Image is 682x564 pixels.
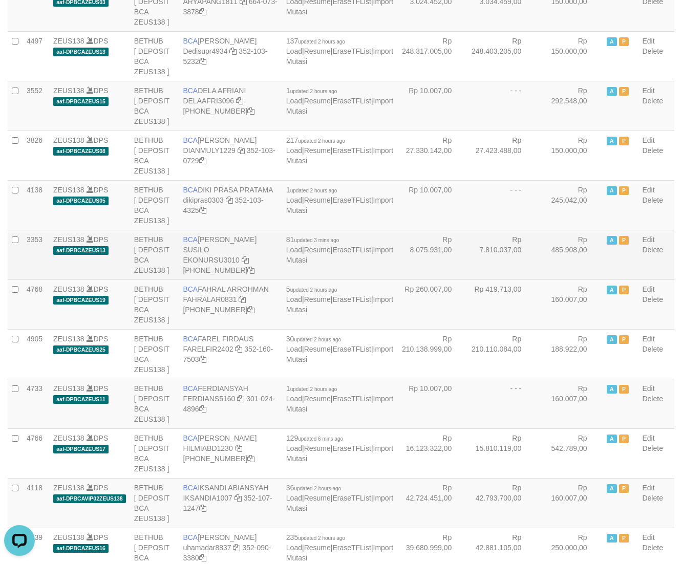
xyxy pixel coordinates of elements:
[4,4,35,35] button: Open LiveChat chat widget
[53,246,109,255] span: aaf-DPBCAZEUS13
[286,345,302,353] a: Load
[332,544,371,552] a: EraseTFList
[286,196,302,204] a: Load
[290,287,337,293] span: updated 2 hours ago
[199,8,206,16] a: Copy 6640733878 to clipboard
[53,48,109,56] span: aaf-DPBCAZEUS13
[183,86,198,95] span: BCA
[53,97,109,106] span: aaf-DPBCAZEUS15
[537,180,602,230] td: Rp 245.042,00
[247,266,254,274] a: Copy 4062302392 to clipboard
[53,484,84,492] a: ZEUS138
[607,484,617,493] span: Active
[332,444,371,452] a: EraseTFList
[130,81,179,131] td: BETHUB [ DEPOSIT BCA ZEUS138 ]
[332,494,371,502] a: EraseTFList
[290,386,337,392] span: updated 2 hours ago
[130,31,179,81] td: BETHUB [ DEPOSIT BCA ZEUS138 ]
[49,478,130,528] td: DPS
[53,544,109,553] span: aaf-DPBCAZEUS16
[298,39,345,45] span: updated 2 hours ago
[619,286,629,294] span: Paused
[286,494,302,502] a: Load
[235,345,242,353] a: Copy FARELFIR2402 to clipboard
[179,131,282,180] td: [PERSON_NAME] 352-103-0729
[537,31,602,81] td: Rp 150.000,00
[286,246,302,254] a: Load
[286,86,393,115] span: | | |
[286,345,393,363] a: Import Mutasi
[199,157,206,165] a: Copy 3521030729 to clipboard
[537,428,602,478] td: Rp 542.789,00
[183,345,233,353] a: FARELFIR2402
[286,86,337,95] span: 1
[286,285,337,293] span: 5
[619,484,629,493] span: Paused
[642,196,663,204] a: Delete
[286,434,343,442] span: 129
[642,246,663,254] a: Delete
[286,37,393,66] span: | | |
[619,385,629,394] span: Paused
[183,494,232,502] a: IKSANDIA1007
[467,31,537,81] td: Rp 248.403.205,00
[238,146,245,155] a: Copy DIANMULY1229 to clipboard
[304,544,331,552] a: Resume
[290,188,337,193] span: updated 2 hours ago
[304,494,331,502] a: Resume
[397,279,467,329] td: Rp 260.007,00
[23,379,49,428] td: 4733
[286,295,393,314] a: Import Mutasi
[619,335,629,344] span: Paused
[286,484,393,512] span: | | |
[304,295,331,303] a: Resume
[537,230,602,279] td: Rp 485.908,00
[642,544,663,552] a: Delete
[619,87,629,96] span: Paused
[49,31,130,81] td: DPS
[397,31,467,81] td: Rp 248.317.005,00
[199,355,206,363] a: Copy 3521607503 to clipboard
[23,180,49,230] td: 4138
[304,444,331,452] a: Resume
[304,395,331,403] a: Resume
[286,196,393,214] a: Import Mutasi
[298,436,343,442] span: updated 6 mins ago
[53,434,84,442] a: ZEUS138
[286,97,393,115] a: Import Mutasi
[53,395,109,404] span: aaf-DPBCAZEUS11
[286,37,345,45] span: 137
[332,395,371,403] a: EraseTFList
[304,146,331,155] a: Resume
[304,246,331,254] a: Resume
[537,329,602,379] td: Rp 188.922,00
[183,544,231,552] a: uhamadar8837
[397,131,467,180] td: Rp 27.330.142,00
[286,494,393,512] a: Import Mutasi
[53,494,126,503] span: aaf-DPBCAVIP02ZEUS138
[49,428,130,478] td: DPS
[179,329,282,379] td: FAREL FIRDAUS 352-160-7503
[199,554,206,562] a: Copy 3520903380 to clipboard
[286,444,393,463] a: Import Mutasi
[332,47,371,55] a: EraseTFList
[642,494,663,502] a: Delete
[229,47,237,55] a: Copy Dedisupr4934 to clipboard
[179,428,282,478] td: [PERSON_NAME] [PHONE_NUMBER]
[619,435,629,443] span: Paused
[619,534,629,543] span: Paused
[286,295,302,303] a: Load
[53,136,84,144] a: ZEUS138
[642,285,654,293] a: Edit
[183,285,198,293] span: BCA
[332,146,371,155] a: EraseTFList
[304,97,331,105] a: Resume
[49,379,130,428] td: DPS
[467,81,537,131] td: - - -
[467,478,537,528] td: Rp 42.793.700,00
[642,86,654,95] a: Edit
[286,235,339,244] span: 81
[286,395,393,413] a: Import Mutasi
[642,444,663,452] a: Delete
[130,180,179,230] td: BETHUB [ DEPOSIT BCA ZEUS138 ]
